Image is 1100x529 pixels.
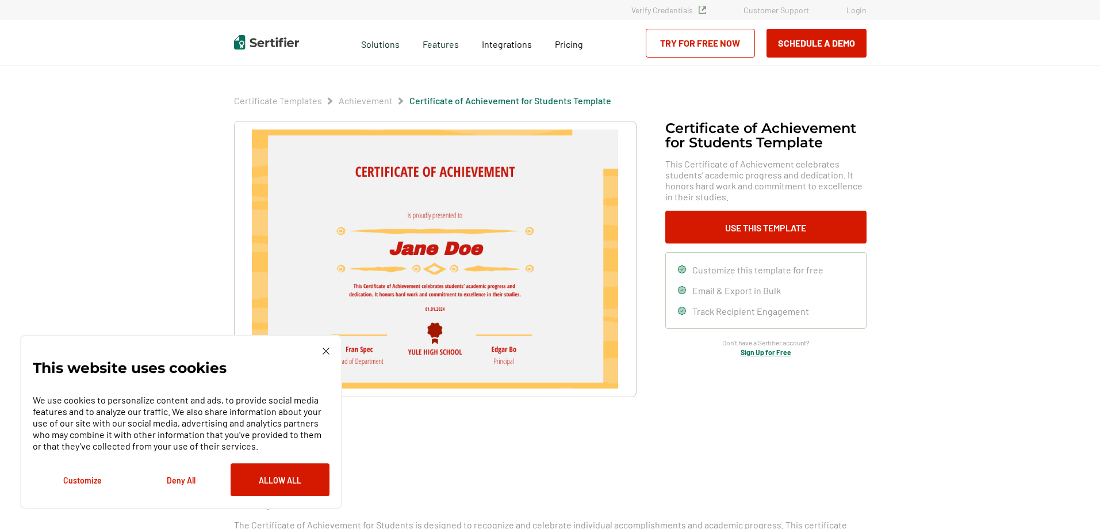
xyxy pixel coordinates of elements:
[409,95,611,106] a: Certificate of Achievement for Students Template
[846,5,867,15] a: Login
[339,95,393,106] a: Achievement
[699,6,706,14] img: Verified
[555,36,583,50] a: Pricing
[132,463,231,496] button: Deny All
[361,36,400,50] span: Solutions
[482,39,532,50] span: Integrations
[665,121,867,150] h1: Certificate of Achievement for Students Template
[741,348,791,356] a: Sign Up for Free
[766,29,867,58] button: Schedule a Demo
[743,5,809,15] a: Customer Support
[692,285,781,296] span: Email & Export in Bulk
[482,36,532,50] a: Integrations
[234,35,299,50] img: Sertifier | Digital Credentialing Platform
[234,95,322,106] a: Certificate Templates
[665,158,867,202] span: This Certificate of Achievement celebrates students’ academic progress and dedication. It honors ...
[692,264,823,275] span: Customize this template for free
[665,211,867,243] button: Use This Template
[33,463,132,496] button: Customize
[33,362,227,374] p: This website uses cookies
[323,348,329,355] img: Cookie Popup Close
[423,36,459,50] span: Features
[1042,474,1100,529] iframe: Chat Widget
[33,394,329,452] p: We use cookies to personalize content and ads, to provide social media features and to analyze ou...
[555,39,583,50] span: Pricing
[692,306,809,317] span: Track Recipient Engagement
[231,463,329,496] button: Allow All
[631,5,706,15] a: Verify Credentials
[234,95,611,106] div: Breadcrumb
[252,130,618,389] img: Certificate of Achievement for Students Template
[646,29,755,58] a: Try for Free Now
[722,337,810,348] span: Don’t have a Sertifier account?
